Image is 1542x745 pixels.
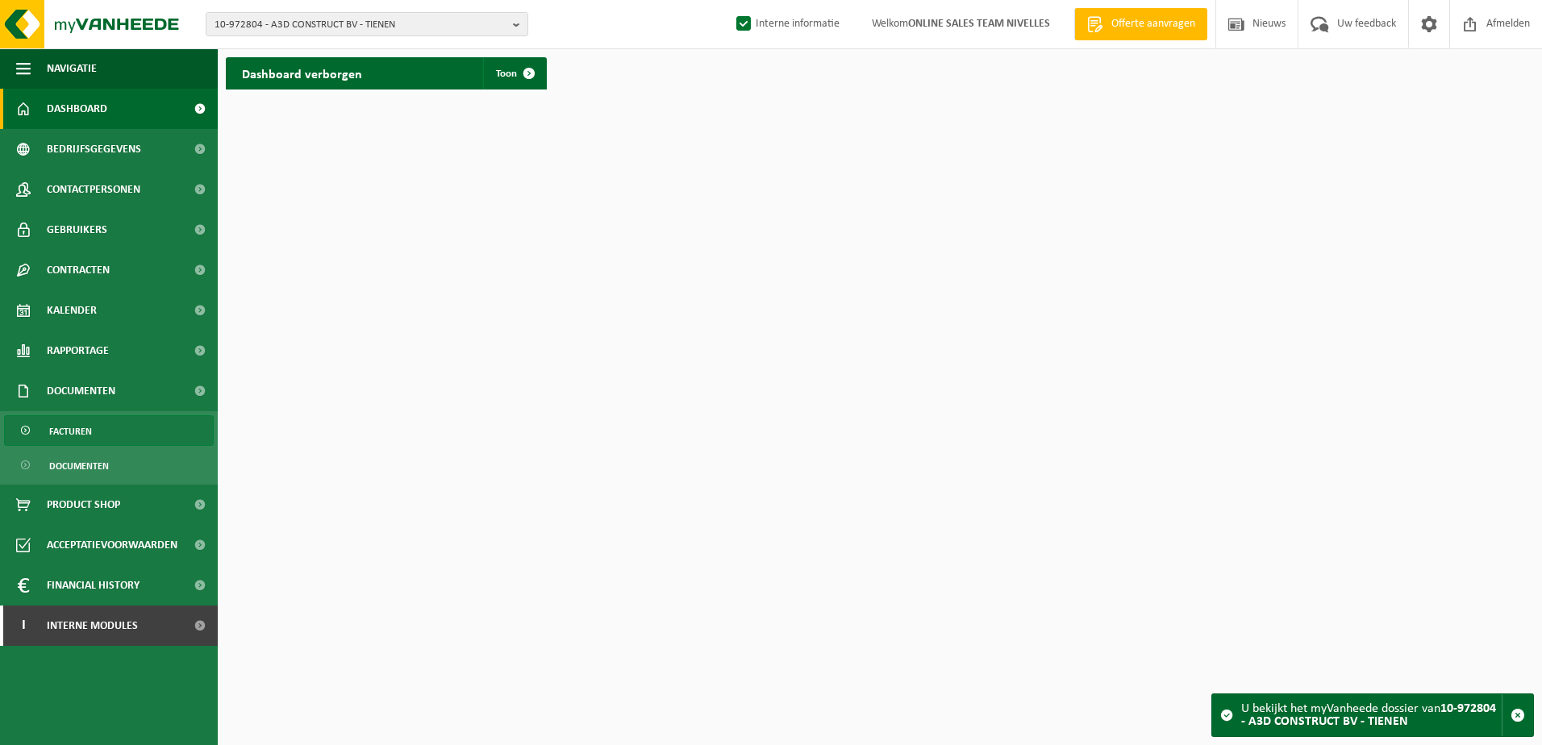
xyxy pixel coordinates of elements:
span: Gebruikers [47,210,107,250]
a: Offerte aanvragen [1074,8,1207,40]
span: Documenten [49,451,109,481]
span: Navigatie [47,48,97,89]
span: Bedrijfsgegevens [47,129,141,169]
button: 10-972804 - A3D CONSTRUCT BV - TIENEN [206,12,528,36]
div: U bekijkt het myVanheede dossier van [1241,694,1502,736]
span: 10-972804 - A3D CONSTRUCT BV - TIENEN [215,13,506,37]
strong: 10-972804 - A3D CONSTRUCT BV - TIENEN [1241,702,1496,728]
span: Contactpersonen [47,169,140,210]
span: Toon [496,69,517,79]
span: Documenten [47,371,115,411]
h2: Dashboard verborgen [226,57,378,89]
span: I [16,606,31,646]
span: Financial History [47,565,140,606]
span: Rapportage [47,331,109,371]
span: Offerte aanvragen [1107,16,1199,32]
a: Facturen [4,415,214,446]
span: Interne modules [47,606,138,646]
span: Facturen [49,416,92,447]
span: Dashboard [47,89,107,129]
strong: ONLINE SALES TEAM NIVELLES [908,18,1050,30]
span: Product Shop [47,485,120,525]
span: Acceptatievoorwaarden [47,525,177,565]
span: Contracten [47,250,110,290]
a: Toon [483,57,545,89]
a: Documenten [4,450,214,481]
span: Kalender [47,290,97,331]
label: Interne informatie [733,12,840,36]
